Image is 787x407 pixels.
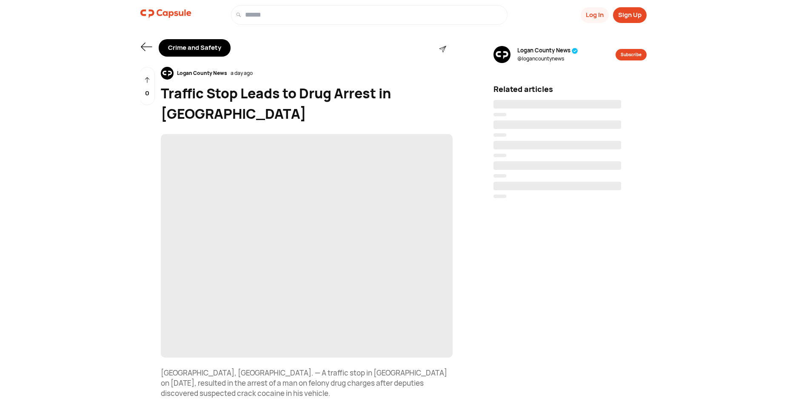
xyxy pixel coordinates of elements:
img: resizeImage [161,134,453,358]
span: ‌ [493,120,621,129]
span: ‌ [493,174,506,178]
span: ‌ [493,195,506,198]
span: Logan County News [517,46,578,55]
img: resizeImage [161,67,174,80]
div: a day ago [231,69,253,77]
span: ‌ [493,141,621,149]
span: ‌ [493,113,506,116]
p: 0 [145,89,149,98]
span: @ logancountynews [517,55,578,63]
button: Log In [581,7,609,23]
a: logo [140,5,191,25]
div: Logan County News [174,69,231,77]
div: Related articles [493,83,647,95]
p: [GEOGRAPHIC_DATA], [GEOGRAPHIC_DATA]. — A traffic stop in [GEOGRAPHIC_DATA] on [DATE], resulted i... [161,368,453,398]
img: tick [572,48,578,54]
span: ‌ [493,161,621,170]
span: ‌ [161,134,453,358]
img: resizeImage [493,46,510,63]
span: ‌ [493,182,621,190]
div: Crime and Safety [159,39,231,57]
button: Sign Up [613,7,647,23]
span: ‌ [493,133,506,137]
span: ‌ [493,154,506,157]
span: ‌ [493,100,621,109]
img: logo [140,5,191,22]
div: Traffic Stop Leads to Drug Arrest in [GEOGRAPHIC_DATA] [161,83,453,124]
button: Subscribe [616,49,647,60]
